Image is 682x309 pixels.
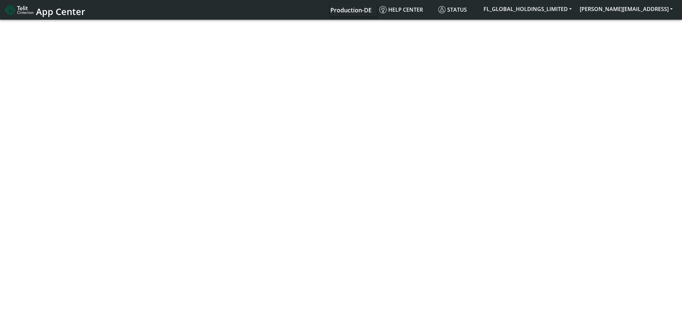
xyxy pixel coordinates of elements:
[330,6,372,14] span: Production-DE
[379,6,387,13] img: knowledge.svg
[5,3,84,17] a: App Center
[330,3,371,16] a: Your current platform instance
[377,3,436,16] a: Help center
[576,3,677,15] button: [PERSON_NAME][EMAIL_ADDRESS]
[379,6,423,13] span: Help center
[436,3,480,16] a: Status
[36,5,85,18] span: App Center
[480,3,576,15] button: FL_GLOBAL_HOLDINGS_LIMITED
[438,6,446,13] img: status.svg
[5,5,33,15] img: logo-telit-cinterion-gw-new.png
[438,6,467,13] span: Status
